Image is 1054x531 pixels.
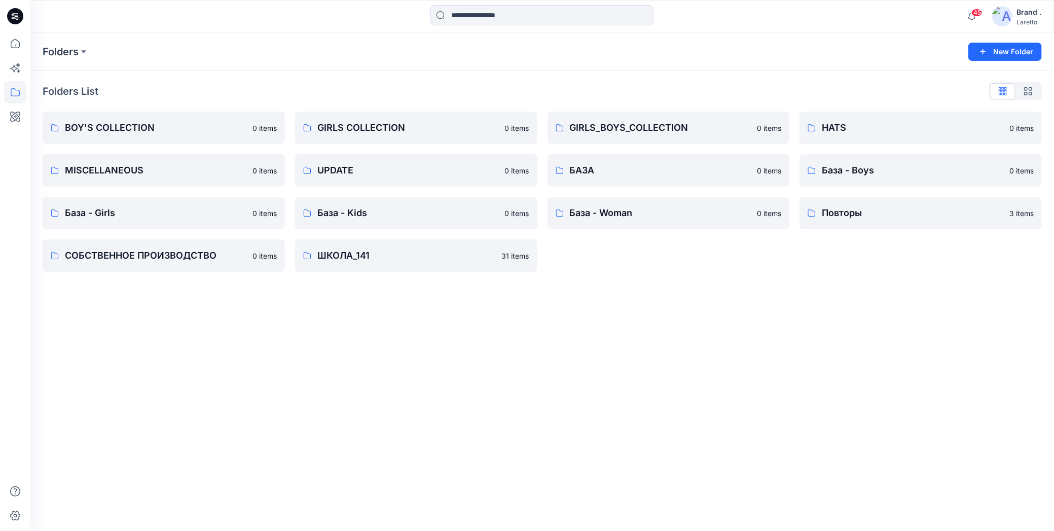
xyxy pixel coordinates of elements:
p: База - Woman [570,206,751,220]
a: GIRLS_BOYS_COLLECTION0 items [548,112,790,144]
p: 0 items [1009,123,1034,133]
p: База - Girls [65,206,246,220]
p: База - Kids [317,206,499,220]
div: Brand . [1016,6,1041,18]
p: 0 items [252,251,277,261]
p: GIRLS COLLECTION [317,121,499,135]
p: 31 items [502,251,529,261]
p: 0 items [505,208,529,219]
p: 3 items [1009,208,1034,219]
p: 0 items [252,208,277,219]
p: MISCELLANEOUS [65,163,246,178]
a: HATS0 items [799,112,1042,144]
p: GIRLS_BOYS_COLLECTION [570,121,751,135]
p: 0 items [505,123,529,133]
a: БАЗА0 items [548,154,790,187]
span: 45 [971,9,983,17]
a: UPDATE0 items [295,154,537,187]
p: СОБСТВЕННОЕ ПРОИЗВОДСТВО [65,249,246,263]
a: Folders [43,45,79,59]
a: СОБСТВЕННОЕ ПРОИЗВОДСТВО0 items [43,239,285,272]
a: MISCELLANEOUS0 items [43,154,285,187]
p: 0 items [757,165,781,176]
p: BOY'S COLLECTION [65,121,246,135]
div: Laretto [1016,18,1041,26]
a: База - Kids0 items [295,197,537,229]
button: New Folder [968,43,1042,61]
p: Folders List [43,84,98,99]
a: База - Boys0 items [799,154,1042,187]
p: ШКОЛА_141 [317,249,496,263]
p: UPDATE [317,163,499,178]
p: 0 items [505,165,529,176]
p: 0 items [252,123,277,133]
a: База - Girls0 items [43,197,285,229]
a: BOY'S COLLECTION0 items [43,112,285,144]
p: 0 items [757,208,781,219]
p: 0 items [757,123,781,133]
p: HATS [822,121,1003,135]
a: Повторы3 items [799,197,1042,229]
p: БАЗА [570,163,751,178]
p: Повторы [822,206,1003,220]
a: База - Woman0 items [548,197,790,229]
p: 0 items [252,165,277,176]
p: 0 items [1009,165,1034,176]
a: ШКОЛА_14131 items [295,239,537,272]
a: GIRLS COLLECTION0 items [295,112,537,144]
img: avatar [992,6,1012,26]
p: База - Boys [822,163,1003,178]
